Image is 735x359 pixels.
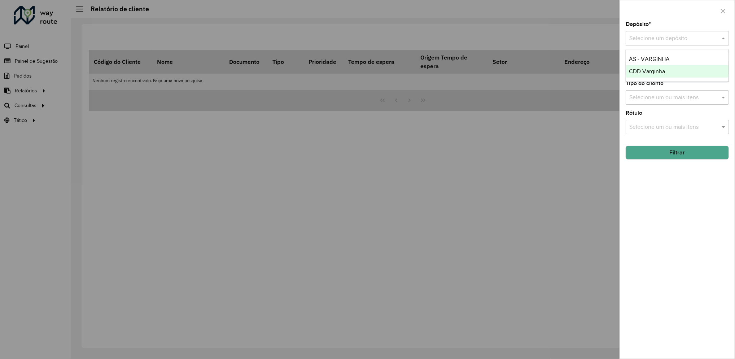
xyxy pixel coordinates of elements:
[626,49,729,82] ng-dropdown-panel: Options list
[626,79,664,88] label: Tipo de cliente
[629,56,670,62] span: AS - VARGINHA
[626,20,651,29] label: Depósito
[626,109,642,117] label: Rótulo
[626,146,729,159] button: Filtrar
[629,68,665,74] span: CDD Varginha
